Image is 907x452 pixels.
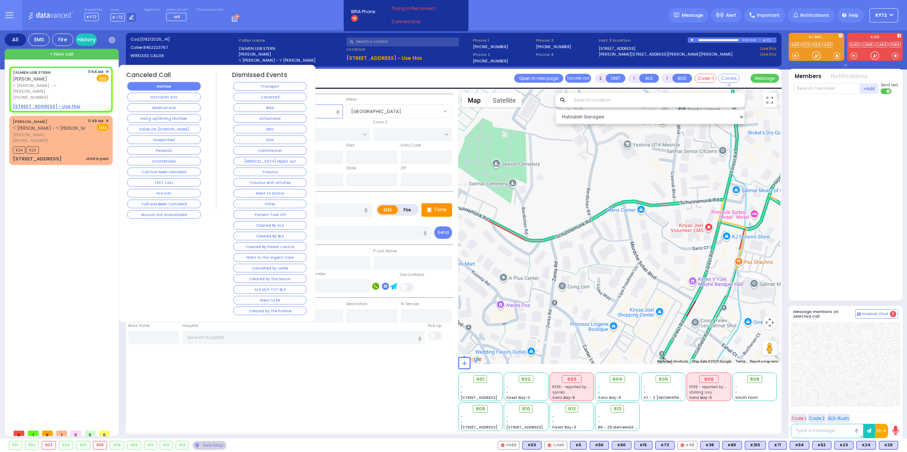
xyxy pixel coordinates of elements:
[183,323,198,329] label: Hospital
[695,74,716,83] button: Code-1
[434,226,452,239] button: Send
[233,146,307,155] button: Commercial
[111,8,136,12] label: Lines
[233,114,307,123] button: Unfounded
[13,125,130,131] span: ר' [PERSON_NAME] - ר' [PERSON_NAME] [PERSON_NAME]
[428,323,441,329] label: Pick up
[726,12,736,19] span: Alert
[700,441,719,450] div: BLS
[127,210,201,219] button: Mutual Aid Unavailable
[88,118,103,124] span: 11:49 AM
[106,118,109,124] span: ✕
[735,384,737,390] span: -
[127,93,201,101] button: Hatzalah Info
[506,390,508,395] span: -
[857,313,861,316] img: comment-alt.png
[347,37,459,46] input: Search a contact
[689,384,733,390] span: KY38 - reported by KY42
[233,135,307,144] button: DOA
[881,88,892,95] label: Turn off text
[460,355,483,364] a: Open this area in Google Maps (opens a new window)
[50,51,73,58] span: + New call
[28,11,76,20] img: Logo
[735,395,758,400] span: Smith Farm
[881,82,898,88] span: Send text
[233,242,307,251] button: Cleared By Poison Control
[88,69,103,75] span: 11:54 AM
[552,414,554,419] span: -
[552,419,554,425] span: -
[461,390,463,395] span: -
[790,42,800,47] a: K29
[351,9,375,15] span: BRIA Phone
[127,157,201,165] button: Unattended
[745,441,766,450] div: K310
[127,441,141,449] div: 909
[655,441,675,450] div: BLS
[831,72,867,81] button: Notifications
[506,384,508,390] span: -
[13,132,85,138] span: [PERSON_NAME]
[13,119,47,124] a: [PERSON_NAME]
[76,34,97,46] a: History
[434,206,447,214] p: Tone
[5,34,26,46] div: All
[13,76,47,82] span: [PERSON_NAME]
[599,37,687,43] label: Last 3 location
[598,419,600,425] span: -
[347,46,470,52] label: Location
[674,12,679,18] img: message.svg
[233,178,307,187] button: Trauma with stitches
[552,425,576,430] span: Forest Bay-3
[699,375,719,383] div: 906
[498,441,519,450] div: FD69
[378,205,398,214] label: EMS
[875,42,888,47] a: CAR3
[506,395,530,400] span: Forest Bay-2
[13,94,48,100] span: [PHONE_NUMBER]
[42,441,56,449] div: 903
[42,431,53,436] span: 0
[111,13,125,21] span: K-72
[197,8,224,12] label: Fire units on call
[25,441,39,449] div: 902
[834,441,854,450] div: BLS
[808,414,826,423] button: Code 2
[52,34,73,46] div: Fire
[140,36,170,42] span: [08212025_41]
[598,425,638,430] span: BG - 29 Merriewold S.
[514,74,563,83] a: Open in new page
[590,441,609,450] div: BLS
[76,441,90,449] div: 905
[870,8,898,22] button: KY72
[634,441,652,450] div: BLS
[13,155,62,163] div: [STREET_ADDRESS]
[800,12,829,19] span: Notifications
[757,12,780,19] span: Important
[760,46,777,52] a: Use this
[849,42,860,47] a: KJFD
[233,168,307,176] button: Trauma
[718,74,739,83] button: Covered
[239,46,344,52] label: ZALMEN LEIB STERN
[473,44,508,49] label: [PHONE_NUMBER]
[750,376,759,383] span: 908
[347,105,442,118] span: MONROE VILLAGE
[598,384,600,390] span: -
[28,34,50,46] div: EMS
[391,19,448,25] a: Connect Now
[346,143,355,148] label: Floor
[174,14,180,20] span: M9
[400,272,424,278] label: Use Callback
[233,210,307,219] button: Patient Took Off
[233,285,307,294] button: ALS M/A TOT BLS
[126,71,171,79] h4: Canceled Call
[590,441,609,450] div: K56
[85,431,96,436] span: 0
[461,414,463,419] span: -
[461,419,463,425] span: -
[97,124,109,131] span: EMS
[569,93,745,107] input: Search location
[127,103,201,112] button: Medical Info
[233,307,307,315] button: Cleared by the hotline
